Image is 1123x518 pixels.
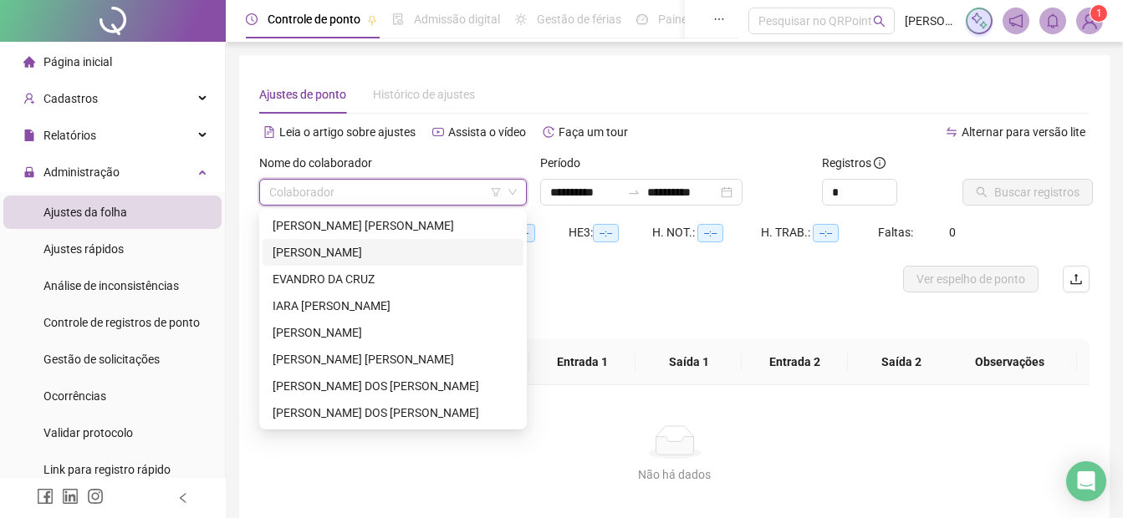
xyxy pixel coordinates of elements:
[246,13,258,25] span: clock-circle
[43,279,179,292] span: Análise de inconsistências
[970,12,988,30] img: sparkle-icon.fc2bf0ac1784a2077858766a79e2daf3.svg
[23,56,35,68] span: home
[263,319,523,346] div: JESSICA REGINA DA SILVA
[543,126,554,138] span: history
[23,93,35,104] span: user-add
[537,13,621,26] span: Gestão de férias
[761,223,878,242] div: H. TRAB.:
[373,88,475,101] span: Histórico de ajustes
[848,339,954,385] th: Saída 2
[273,216,513,235] div: [PERSON_NAME] [PERSON_NAME]
[279,465,1069,484] div: Não há dados
[1096,8,1102,19] span: 1
[273,323,513,342] div: [PERSON_NAME]
[43,426,133,439] span: Validar protocolo
[873,15,886,28] span: search
[593,224,619,242] span: --:--
[658,13,723,26] span: Painel do DP
[37,488,54,505] span: facebook
[813,224,839,242] span: --:--
[43,463,171,476] span: Link para registro rápido
[263,239,523,266] div: DÉBORA CRISTINA PEIXOTO
[273,297,513,315] div: IARA [PERSON_NAME]
[636,339,742,385] th: Saída 1
[43,55,112,69] span: Página inicial
[949,226,956,239] span: 0
[1090,5,1107,22] sup: Atualize o seu contato no menu Meus Dados
[273,404,513,422] div: [PERSON_NAME] DOS [PERSON_NAME]
[1045,13,1060,28] span: bell
[263,126,275,138] span: file-text
[540,154,591,172] label: Período
[43,92,98,105] span: Cadastros
[43,389,106,403] span: Ocorrências
[43,316,200,329] span: Controle de registros de ponto
[263,373,523,399] div: RENATO LUIZ DOS SANTOS GARCIA
[23,166,35,178] span: lock
[263,266,523,292] div: EVANDRO DA CRUZ
[263,292,523,319] div: IARA LETICIA MIRA PADILHA
[529,339,636,385] th: Entrada 1
[962,125,1085,139] span: Alternar para versão lite
[259,154,383,172] label: Nome do colaborador
[392,13,404,25] span: file-done
[273,377,513,395] div: [PERSON_NAME] DOS [PERSON_NAME]
[1069,272,1083,286] span: upload
[432,126,444,138] span: youtube
[742,339,848,385] th: Entrada 2
[43,206,127,219] span: Ajustes da folha
[491,187,501,197] span: filter
[874,157,886,169] span: info-circle
[448,125,526,139] span: Assista o vídeo
[942,339,1077,385] th: Observações
[62,488,79,505] span: linkedin
[559,125,628,139] span: Faça um tour
[697,224,723,242] span: --:--
[177,492,189,504] span: left
[268,13,360,26] span: Controle de ponto
[878,226,916,239] span: Faltas:
[636,13,648,25] span: dashboard
[946,126,957,138] span: swap
[903,266,1039,292] button: Ver espelho de ponto
[367,15,377,25] span: pushpin
[273,243,513,262] div: [PERSON_NAME]
[627,185,641,199] span: to
[43,129,96,142] span: Relatórios
[508,187,518,197] span: down
[905,12,956,30] span: [PERSON_NAME]
[263,212,523,239] div: CASSIANO D' AVILA SUSIN
[263,399,523,426] div: WILLIAM MACIEL DOS SANTOS
[273,350,513,368] div: [PERSON_NAME] [PERSON_NAME]
[263,346,523,373] div: PAULO HENRIQUE DA ROCHA SANTOS
[43,353,160,366] span: Gestão de solicitações
[259,88,346,101] span: Ajustes de ponto
[713,13,725,25] span: ellipsis
[962,179,1093,206] button: Buscar registros
[279,125,416,139] span: Leia o artigo sobre ajustes
[273,270,513,288] div: EVANDRO DA CRUZ
[822,154,886,172] span: Registros
[1066,461,1106,501] div: Open Intercom Messenger
[43,242,124,256] span: Ajustes rápidos
[414,13,500,26] span: Admissão digital
[1008,13,1023,28] span: notification
[955,353,1064,371] span: Observações
[569,223,652,242] div: HE 3:
[23,129,35,141] span: file
[652,223,761,242] div: H. NOT.:
[1077,8,1102,33] img: 66729
[43,165,120,179] span: Administração
[627,185,641,199] span: swap-right
[515,13,527,25] span: sun
[87,488,104,505] span: instagram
